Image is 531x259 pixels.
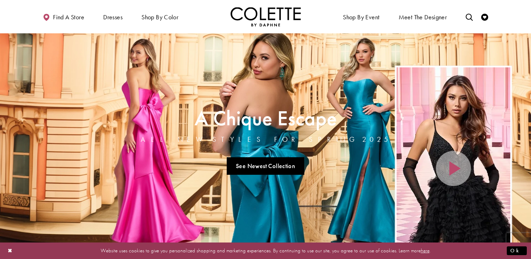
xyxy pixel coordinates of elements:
img: Colette by Daphne [231,7,301,26]
a: Visit Home Page [231,7,301,26]
a: here [421,247,430,254]
span: Dresses [101,7,124,26]
span: Meet the designer [399,14,447,21]
a: Find a store [41,7,86,26]
ul: Slider Links [139,154,393,178]
span: Shop By Event [341,7,381,26]
span: Shop by color [140,7,180,26]
a: See Newest Collection A Chique Escape All New Styles For Spring 2025 [227,157,305,175]
p: Website uses cookies to give you personalized shopping and marketing experiences. By continuing t... [51,246,480,255]
button: Submit Dialog [507,246,527,255]
button: Close Dialog [4,245,16,257]
span: Shop by color [141,14,178,21]
a: Toggle search [464,7,474,26]
a: Meet the designer [397,7,449,26]
span: Dresses [103,14,122,21]
span: Find a store [53,14,84,21]
a: Check Wishlist [479,7,490,26]
span: Shop By Event [343,14,379,21]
